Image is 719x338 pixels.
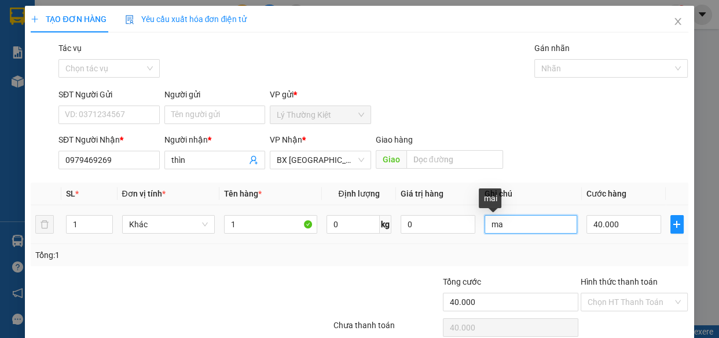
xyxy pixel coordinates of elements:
div: Lý Thường Kiệt [10,10,102,38]
span: Yêu cầu xuất hóa đơn điện tử [125,14,247,24]
input: VD: Bàn, Ghế [224,215,317,234]
span: Tên hàng [224,189,262,198]
div: mai [479,188,501,208]
span: Khác [129,216,208,233]
div: 0382399026 [111,38,204,54]
div: SĐT Người Gửi [58,88,160,101]
button: Close [662,6,694,38]
th: Ghi chú [480,183,582,205]
span: Lý Thường Kiệt [277,106,364,123]
div: VP Bàu Cỏ [111,10,204,24]
span: close [673,17,683,26]
span: Cước hàng [586,189,626,198]
button: plus [670,215,684,234]
span: Đơn vị tính [122,189,166,198]
label: Tác vụ [58,43,82,53]
span: user-add [249,155,258,165]
span: plus [31,15,39,23]
span: plus [671,220,683,229]
span: Tổng cước [443,277,481,286]
span: CC : [109,64,125,76]
span: Giao [376,150,406,169]
span: Định lượng [338,189,379,198]
div: Tổng: 1 [35,249,278,261]
div: Người nhận [164,133,266,146]
span: SL [114,83,130,99]
img: icon [125,15,134,24]
div: sương [111,24,204,38]
span: kg [380,215,391,234]
div: VP gửi [270,88,371,101]
div: SĐT Người Nhận [58,133,160,146]
input: 0 [401,215,475,234]
span: VP Nhận [270,135,302,144]
label: Gán nhãn [534,43,570,53]
button: delete [35,215,54,234]
div: Người gửi [164,88,266,101]
div: 50.000 [109,61,205,77]
span: SL [66,189,75,198]
label: Hình thức thanh toán [581,277,658,286]
span: TẠO ĐƠN HÀNG [31,14,106,24]
input: Dọc đường [406,150,503,169]
span: Giao hàng [376,135,413,144]
div: Tên hàng: 1KIEN ( : 1 ) [10,84,204,99]
span: Giá trị hàng [401,189,443,198]
input: Ghi Chú [485,215,578,234]
span: Nhận: [111,11,138,23]
span: BX Tân Châu [277,151,364,169]
span: Gửi: [10,11,28,23]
